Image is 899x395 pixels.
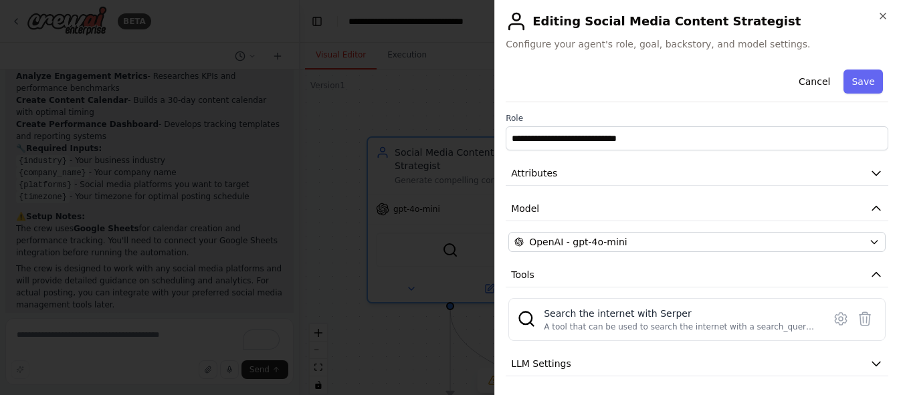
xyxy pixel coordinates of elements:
button: Model [506,196,888,221]
span: Attributes [511,166,557,180]
span: Tools [511,268,534,281]
div: A tool that can be used to search the internet with a search_query. Supports different search typ... [544,321,815,332]
label: Role [506,113,888,124]
div: Search the internet with Serper [544,307,815,320]
button: Tools [506,263,888,287]
span: LLM Settings [511,357,571,370]
button: Cancel [791,70,838,94]
button: Attributes [506,161,888,186]
span: OpenAI - gpt-4o-mini [529,235,627,249]
h2: Editing Social Media Content Strategist [506,11,888,32]
button: Delete tool [853,307,877,331]
button: LLM Settings [506,352,888,376]
button: OpenAI - gpt-4o-mini [508,232,886,252]
button: Save [844,70,883,94]
span: Model [511,202,539,215]
span: Configure your agent's role, goal, backstory, and model settings. [506,37,888,51]
button: Configure tool [829,307,853,331]
img: SerperDevTool [517,309,536,328]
